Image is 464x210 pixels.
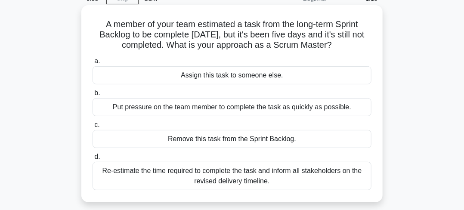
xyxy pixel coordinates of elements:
span: b. [94,89,100,96]
h5: A member of your team estimated a task from the long-term Sprint Backlog to be complete [DATE], b... [92,19,372,51]
div: Re-estimate the time required to complete the task and inform all stakeholders on the revised del... [93,162,371,190]
div: Assign this task to someone else. [93,66,371,84]
span: a. [94,57,100,65]
span: d. [94,153,100,160]
div: Remove this task from the Sprint Backlog. [93,130,371,148]
div: Put pressure on the team member to complete the task as quickly as possible. [93,98,371,116]
span: c. [94,121,99,128]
